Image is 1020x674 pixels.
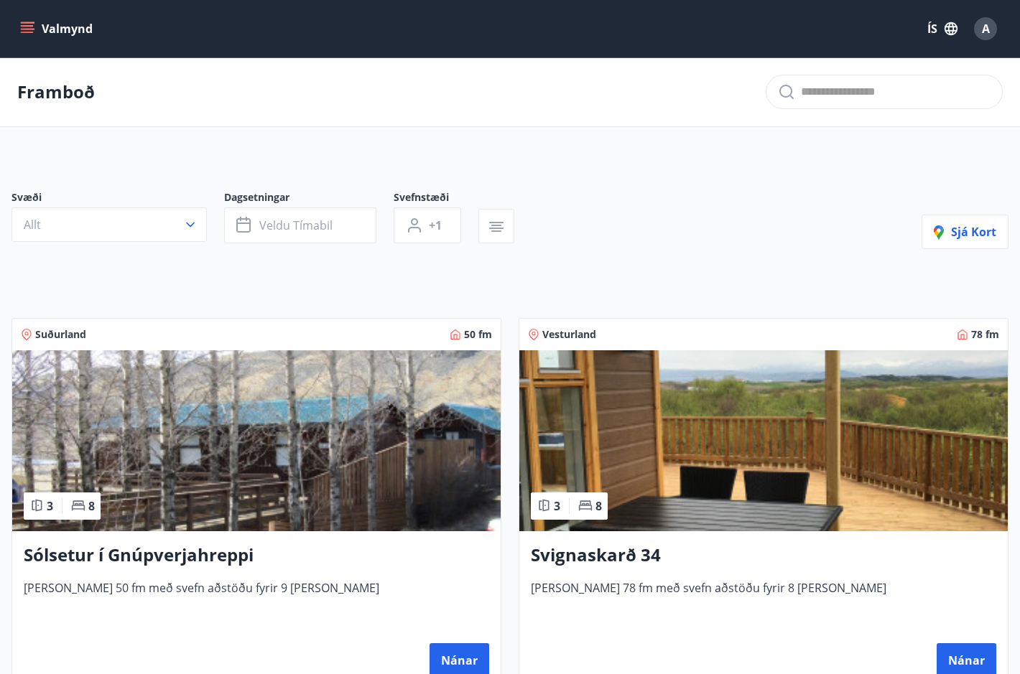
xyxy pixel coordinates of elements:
img: Paella dish [519,350,1008,531]
button: Sjá kort [922,215,1009,249]
span: 8 [88,498,95,514]
span: 8 [595,498,602,514]
span: Suðurland [35,327,86,342]
span: 3 [554,498,560,514]
span: Veldu tímabil [259,217,333,233]
span: Vesturland [542,327,596,342]
p: Framboð [17,80,95,104]
button: +1 [394,207,461,243]
button: ÍS [919,16,965,42]
span: [PERSON_NAME] 50 fm með svefn aðstöðu fyrir 9 [PERSON_NAME] [24,580,489,627]
span: Sjá kort [934,224,996,240]
h3: Svignaskarð 34 [531,543,996,568]
span: +1 [429,217,442,233]
span: Allt [24,217,41,233]
h3: Sólsetur í Gnúpverjahreppi [24,543,489,568]
span: Svefnstæði [394,190,478,207]
span: Svæði [11,190,224,207]
button: A [968,11,1003,46]
span: [PERSON_NAME] 78 fm með svefn aðstöðu fyrir 8 [PERSON_NAME] [531,580,996,627]
span: 50 fm [464,327,492,342]
span: 78 fm [971,327,999,342]
span: A [982,21,990,37]
button: Veldu tímabil [224,207,376,243]
button: menu [17,16,98,42]
span: 3 [47,498,53,514]
span: Dagsetningar [224,190,394,207]
img: Paella dish [12,350,501,531]
button: Allt [11,207,207,242]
